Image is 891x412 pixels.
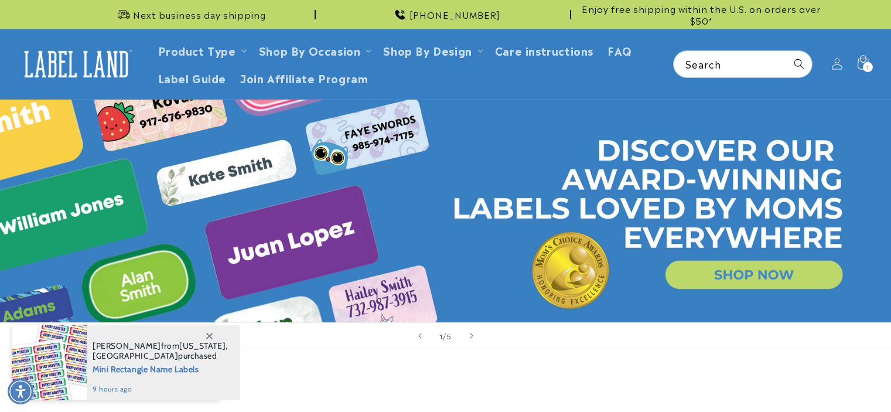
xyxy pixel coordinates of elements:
[151,64,234,91] a: Label Guide
[93,341,228,361] span: from , purchased
[179,341,226,351] span: [US_STATE]
[446,330,452,342] span: 5
[866,62,869,72] span: 1
[252,36,377,64] summary: Shop By Occasion
[383,42,472,58] a: Shop By Design
[8,379,33,404] div: Accessibility Menu
[459,323,484,349] button: Next slide
[93,350,178,361] span: [GEOGRAPHIC_DATA]
[409,9,500,21] span: [PHONE_NUMBER]
[376,36,487,64] summary: Shop By Design
[151,36,252,64] summary: Product Type
[576,3,827,26] span: Enjoy free shipping within the U.S. on orders over $50*
[93,384,228,394] span: 9 hours ago
[158,42,236,58] a: Product Type
[93,341,161,351] span: [PERSON_NAME]
[786,51,812,77] button: Search
[488,36,600,64] a: Care instructions
[600,36,639,64] a: FAQ
[93,361,228,376] span: Mini Rectangle Name Labels
[65,375,827,393] h2: Best sellers
[158,71,227,84] span: Label Guide
[495,43,593,57] span: Care instructions
[607,43,632,57] span: FAQ
[133,9,266,21] span: Next business day shipping
[259,43,361,57] span: Shop By Occasion
[13,42,139,87] a: Label Land
[18,46,135,82] img: Label Land
[233,64,375,91] a: Join Affiliate Program
[240,71,368,84] span: Join Affiliate Program
[407,323,433,349] button: Previous slide
[443,330,446,342] span: /
[439,330,443,342] span: 1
